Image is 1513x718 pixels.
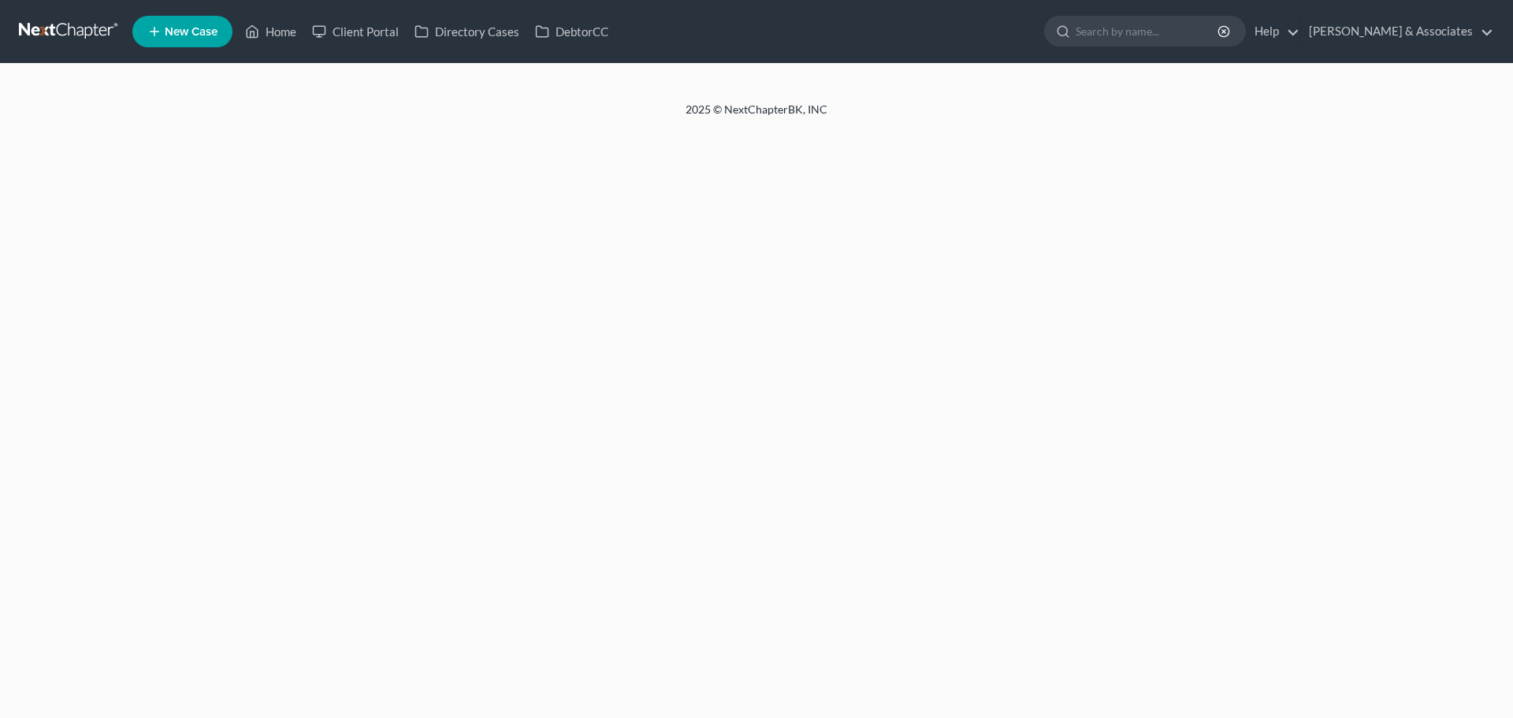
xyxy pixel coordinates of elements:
a: Directory Cases [407,17,527,46]
a: Help [1247,17,1299,46]
input: Search by name... [1076,17,1220,46]
div: 2025 © NextChapterBK, INC [307,102,1206,130]
span: New Case [165,26,217,38]
a: Home [237,17,304,46]
a: [PERSON_NAME] & Associates [1301,17,1493,46]
a: DebtorCC [527,17,616,46]
a: Client Portal [304,17,407,46]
